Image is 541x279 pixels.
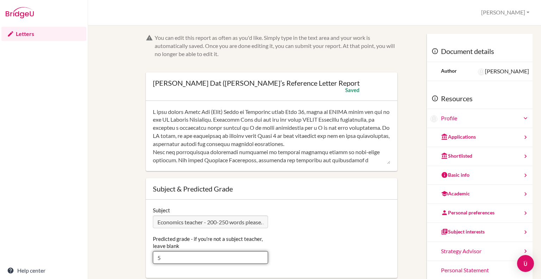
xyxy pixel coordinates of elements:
a: Help center [1,263,86,278]
div: Basic info [441,171,470,178]
div: Personal preferences [441,209,495,216]
div: Author [441,67,457,74]
label: Subject [153,207,170,214]
a: Academic [427,185,533,204]
a: Subject interests [427,223,533,242]
div: [PERSON_NAME] Dat ([PERSON_NAME]’s Reference Letter Report [153,79,360,86]
div: Document details [427,41,533,62]
div: Subject & Predicted Grade [153,185,390,192]
div: Academic [441,190,470,197]
img: Hoang Dat (Alex) Sawer [430,115,437,122]
label: Predicted grade - if you're not a subject teacher, leave blank [153,235,268,249]
button: [PERSON_NAME] [478,6,533,19]
div: Saved [345,86,360,93]
a: Letters [1,27,86,41]
a: Profile [441,114,529,122]
a: Strategy Advisor [427,242,533,261]
div: Shortlisted [441,152,472,159]
div: You can edit this report as often as you'd like. Simply type in the text area and your work is au... [155,34,397,58]
div: Resources [427,88,533,109]
a: Applications [427,128,533,147]
a: Shortlisted [427,147,533,166]
img: Paul Rispin [478,68,485,75]
div: Applications [441,133,476,140]
div: [PERSON_NAME] [478,67,529,75]
a: Basic info [427,166,533,185]
div: Open Intercom Messenger [517,255,534,272]
a: Personal preferences [427,204,533,223]
img: Bridge-U [6,7,34,18]
div: Subject interests [441,228,485,235]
